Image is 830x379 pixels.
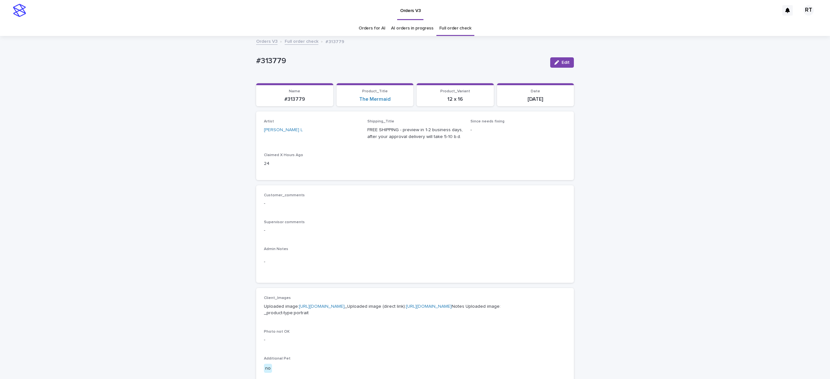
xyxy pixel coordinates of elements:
[264,357,290,361] span: Additional Pet
[391,21,433,36] a: AI orders in progress
[264,227,566,234] p: -
[256,37,278,45] a: Orders V3
[367,127,463,140] p: FREE SHIPPING - preview in 1-2 business days, after your approval delivery will take 5-10 b.d.
[299,304,345,309] a: [URL][DOMAIN_NAME]
[550,57,574,68] button: Edit
[470,120,504,123] span: Since needs fixing
[562,60,570,65] span: Edit
[264,296,291,300] span: Client_Images
[406,304,452,309] a: [URL][DOMAIN_NAME]
[264,127,303,133] a: [PERSON_NAME] L
[803,5,814,16] div: RT
[264,153,303,157] span: Claimed X Hours Ago
[264,220,305,224] span: Supervisor comments
[359,96,391,102] a: The Mermaid
[264,200,566,207] p: -
[264,364,272,373] div: no
[264,120,274,123] span: Artist
[326,38,344,45] p: #313779
[362,89,388,93] span: Product_Title
[264,337,566,343] p: -
[285,37,318,45] a: Full order check
[367,120,394,123] span: Shipping_Title
[264,258,566,265] p: -
[264,330,290,334] span: Photo not OK
[256,56,545,66] p: #313779
[359,21,385,36] a: Orders for AI
[439,21,471,36] a: Full order check
[501,96,570,102] p: [DATE]
[13,4,26,17] img: stacker-logo-s-only.png
[531,89,540,93] span: Date
[264,303,566,317] p: Uploaded image: _Uploaded image (direct link): Notes Uploaded image: _product-type:portrait
[264,193,305,197] span: Customer_comments
[289,89,300,93] span: Name
[264,247,288,251] span: Admin Notes
[440,89,470,93] span: Product_Variant
[421,96,490,102] p: 12 x 16
[260,96,329,102] p: #313779
[470,127,566,133] p: -
[264,160,360,167] p: 24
